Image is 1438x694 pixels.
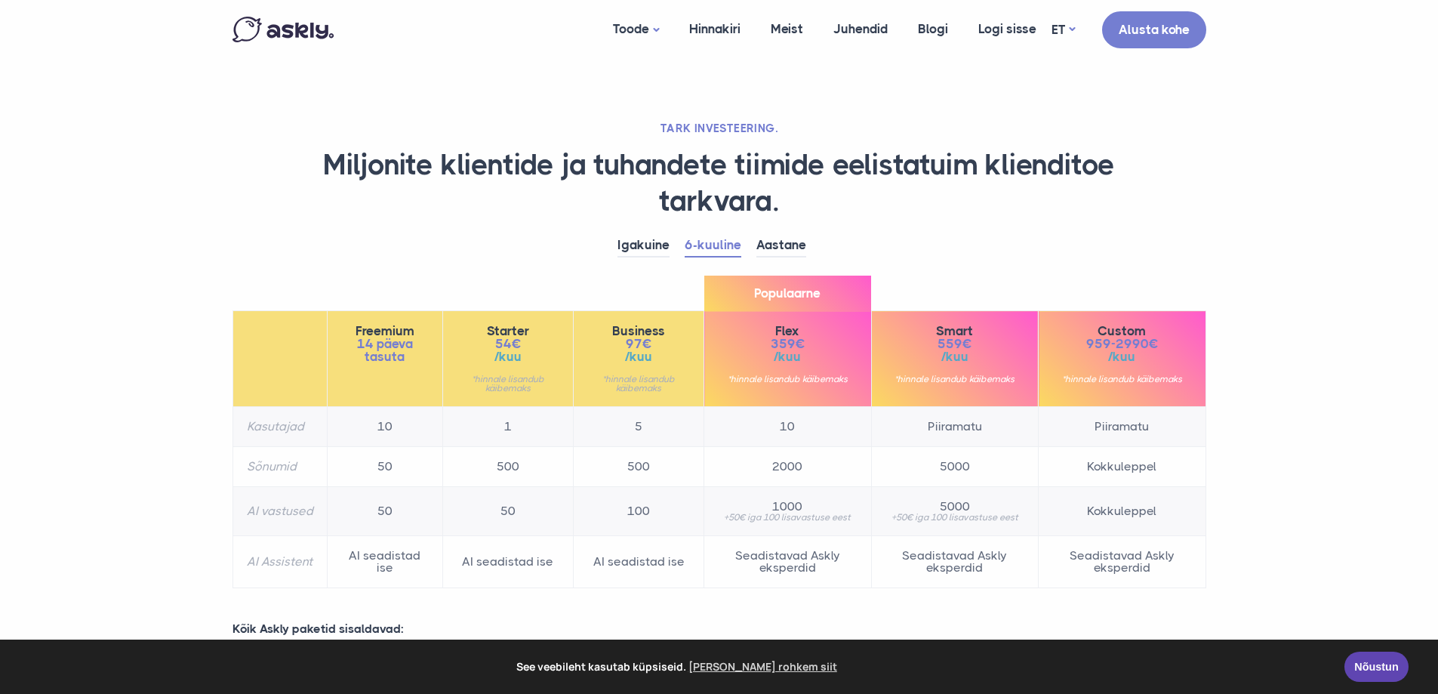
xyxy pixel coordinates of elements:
[871,536,1038,588] td: Seadistavad Askly eksperdid
[442,487,573,536] td: 50
[232,17,334,42] img: Askly
[885,325,1024,338] span: Smart
[232,407,327,447] th: Kasutajad
[587,325,690,338] span: Business
[1039,536,1206,588] td: Seadistavad Askly eksperdid
[871,407,1038,447] td: Piiramatu
[341,338,429,363] span: 14 päeva tasuta
[704,536,871,588] td: Seadistavad Askly eksperdid
[587,338,690,350] span: 97€
[718,375,857,384] small: *hinnale lisandub käibemaks
[685,234,741,258] a: 6-kuuline
[1052,375,1191,384] small: *hinnale lisandub käibemaks
[756,234,806,258] a: Aastane
[718,513,857,522] small: +50€ iga 100 lisavastuse eest
[885,375,1024,384] small: *hinnale lisandub käibemaks
[1052,325,1191,338] span: Custom
[617,234,670,258] a: Igakuine
[327,536,442,588] td: AI seadistad ise
[232,487,327,536] th: AI vastused
[718,350,857,363] span: /kuu
[704,276,870,311] span: Populaarne
[1344,652,1409,682] a: Nõustun
[232,536,327,588] th: AI Assistent
[442,407,573,447] td: 1
[22,655,1334,678] span: See veebileht kasutab küpsiseid.
[704,407,871,447] td: 10
[1052,338,1191,350] span: 959-2990€
[718,501,857,513] span: 1000
[574,447,704,487] td: 500
[1039,407,1206,447] td: Piiramatu
[885,513,1024,522] small: +50€ iga 100 lisavastuse eest
[885,501,1024,513] span: 5000
[1052,505,1191,517] span: Kokkuleppel
[327,407,442,447] td: 10
[457,325,559,338] span: Starter
[442,447,573,487] td: 500
[1039,447,1206,487] td: Kokkuleppel
[327,487,442,536] td: 50
[327,447,442,487] td: 50
[718,325,857,338] span: Flex
[587,350,690,363] span: /kuu
[232,622,404,636] strong: Kõik Askly paketid sisaldavad:
[442,536,573,588] td: AI seadistad ise
[885,350,1024,363] span: /kuu
[232,121,1206,136] h2: TARK INVESTEERING.
[704,447,871,487] td: 2000
[232,447,327,487] th: Sõnumid
[587,375,690,393] small: *hinnale lisandub käibemaks
[686,655,839,678] a: learn more about cookies
[718,338,857,350] span: 359€
[885,338,1024,350] span: 559€
[574,536,704,588] td: AI seadistad ise
[1052,350,1191,363] span: /kuu
[232,147,1206,219] h1: Miljonite klientide ja tuhandete tiimide eelistatuim klienditoe tarkvara.
[457,375,559,393] small: *hinnale lisandub käibemaks
[341,325,429,338] span: Freemium
[574,487,704,536] td: 100
[457,338,559,350] span: 54€
[871,447,1038,487] td: 5000
[1102,11,1206,48] a: Alusta kohe
[1052,19,1075,41] a: ET
[457,350,559,363] span: /kuu
[574,407,704,447] td: 5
